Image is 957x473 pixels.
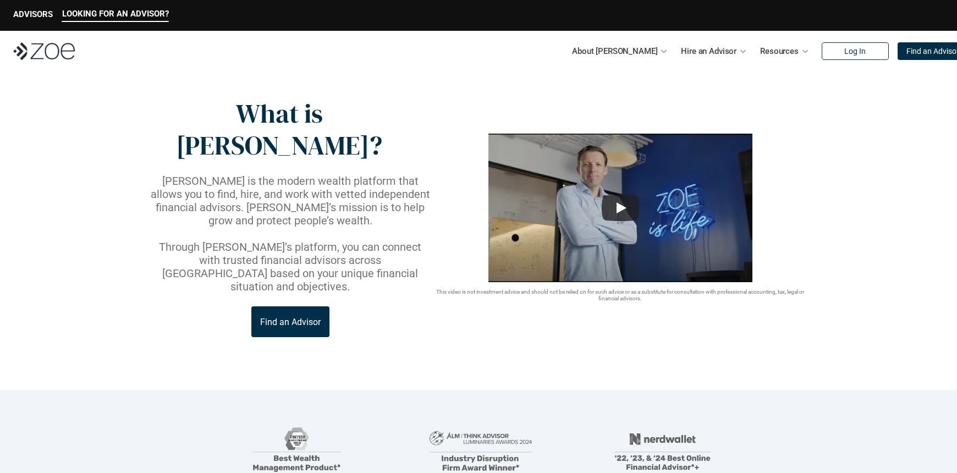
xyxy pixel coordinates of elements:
[844,47,866,56] p: Log In
[62,9,169,19] p: LOOKING FOR AN ADVISOR?
[148,98,410,161] p: What is [PERSON_NAME]?
[260,317,321,327] p: Find an Advisor
[488,134,752,282] img: sddefault.webp
[13,9,53,19] p: ADVISORS
[602,195,639,221] button: Play
[432,289,809,302] p: This video is not investment advice and should not be relied on for such advice or as a substitut...
[251,306,329,337] a: Find an Advisor
[822,42,889,60] a: Log In
[681,43,736,59] p: Hire an Advisor
[572,43,657,59] p: About [PERSON_NAME]
[148,240,432,293] p: Through [PERSON_NAME]’s platform, you can connect with trusted financial advisors across [GEOGRAP...
[148,174,432,227] p: [PERSON_NAME] is the modern wealth platform that allows you to find, hire, and work with vetted i...
[760,43,799,59] p: Resources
